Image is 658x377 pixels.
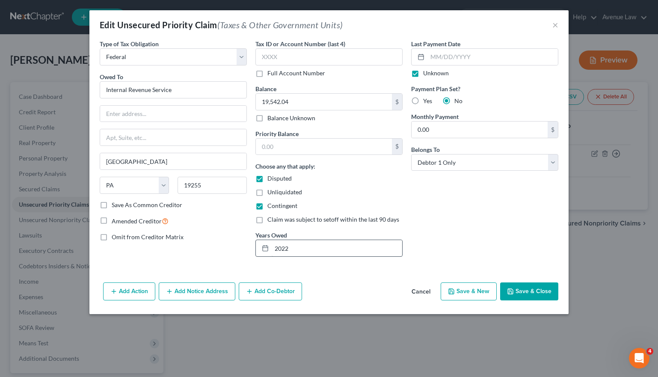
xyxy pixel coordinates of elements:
label: Unknown [423,69,449,77]
label: Monthly Payment [411,112,459,121]
label: Last Payment Date [411,39,460,48]
label: Tax ID or Account Number (last 4) [255,39,345,48]
label: Priority Balance [255,129,299,138]
span: Owed To [100,73,123,80]
div: $ [392,139,402,155]
input: 0.00 [412,122,548,138]
span: Yes [423,97,432,104]
iframe: Intercom live chat [629,348,649,368]
input: MM/DD/YYYY [427,49,558,65]
input: Search creditor by name... [100,81,247,98]
label: Payment Plan Set? [411,84,558,93]
button: Add Notice Address [159,282,235,300]
div: Edit Unsecured Priority Claim [100,19,343,31]
div: $ [548,122,558,138]
button: Save & New [441,282,497,300]
input: Enter city... [100,153,246,169]
span: Disputed [267,175,292,182]
span: 4 [646,348,653,355]
button: Cancel [405,283,437,300]
span: No [454,97,462,104]
span: (Taxes & Other Government Units) [217,20,343,30]
label: Choose any that apply: [255,162,315,171]
span: Omit from Creditor Matrix [112,233,184,240]
label: Save As Common Creditor [112,201,182,209]
button: Add Action [103,282,155,300]
input: Enter zip... [178,177,247,194]
div: $ [392,94,402,110]
button: Add Co-Debtor [239,282,302,300]
input: 0.00 [256,94,392,110]
span: Claim was subject to setoff within the last 90 days [267,216,399,223]
span: Contingent [267,202,297,209]
span: Type of Tax Obligation [100,40,159,47]
input: XXXX [255,48,403,65]
input: Apt, Suite, etc... [100,129,246,145]
label: Balance [255,84,276,93]
span: Belongs To [411,146,440,153]
label: Years Owed [255,231,287,240]
input: 0.00 [256,139,392,155]
input: -- [272,240,402,256]
label: Full Account Number [267,69,325,77]
button: Save & Close [500,282,558,300]
span: Unliquidated [267,188,302,196]
span: Amended Creditor [112,217,162,225]
input: Enter address... [100,106,246,122]
button: × [552,20,558,30]
label: Balance Unknown [267,114,315,122]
